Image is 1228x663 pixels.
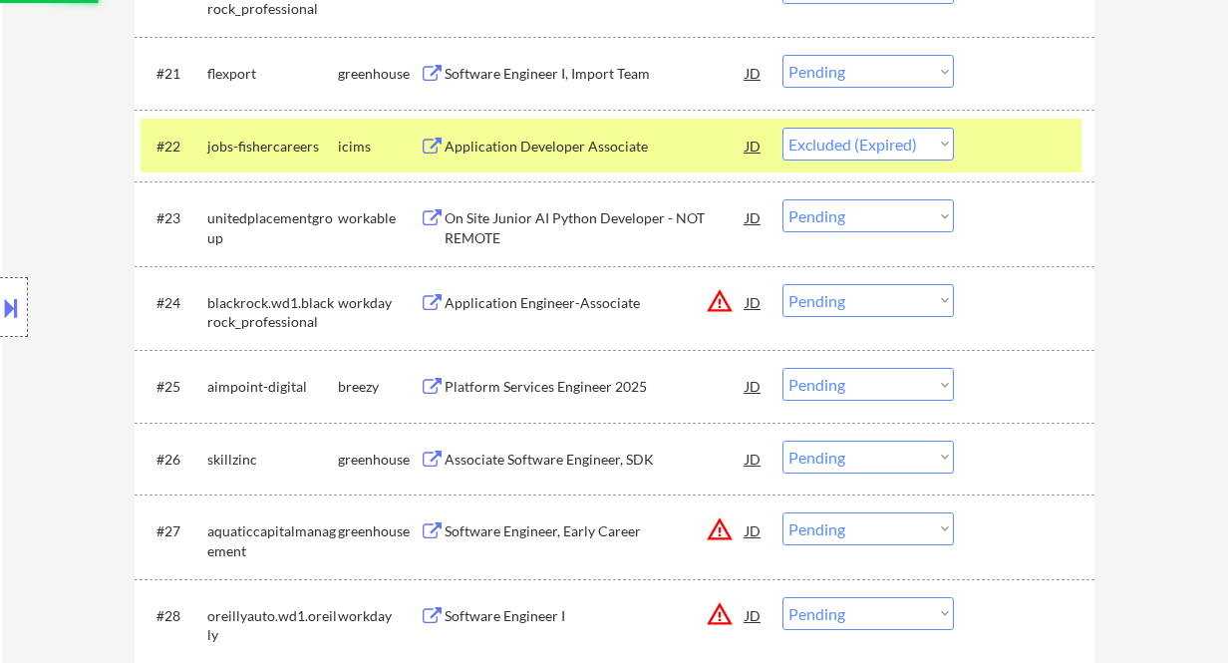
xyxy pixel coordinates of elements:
[207,521,338,560] div: aquaticcapitalmanagement
[338,64,420,84] div: greenhouse
[445,293,746,313] div: Application Engineer-Associate
[445,521,746,541] div: Software Engineer, Early Career
[744,284,764,320] div: JD
[156,606,191,626] div: #28
[706,600,734,628] button: warning_amber
[445,137,746,157] div: Application Developer Associate
[338,208,420,228] div: workable
[744,199,764,235] div: JD
[706,287,734,315] button: warning_amber
[744,512,764,548] div: JD
[744,128,764,164] div: JD
[445,606,746,626] div: Software Engineer I
[207,606,338,645] div: oreillyauto.wd1.oreilly
[338,450,420,470] div: greenhouse
[338,293,420,313] div: workday
[207,64,338,84] div: flexport
[744,441,764,477] div: JD
[445,64,746,84] div: Software Engineer I, Import Team
[445,450,746,470] div: Associate Software Engineer, SDK
[744,55,764,91] div: JD
[445,377,746,397] div: Platform Services Engineer 2025
[338,606,420,626] div: workday
[338,137,420,157] div: icims
[338,521,420,541] div: greenhouse
[706,515,734,543] button: warning_amber
[156,64,191,84] div: #21
[744,368,764,404] div: JD
[156,521,191,541] div: #27
[338,377,420,397] div: breezy
[744,597,764,633] div: JD
[445,208,746,247] div: On Site Junior AI Python Developer - NOT REMOTE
